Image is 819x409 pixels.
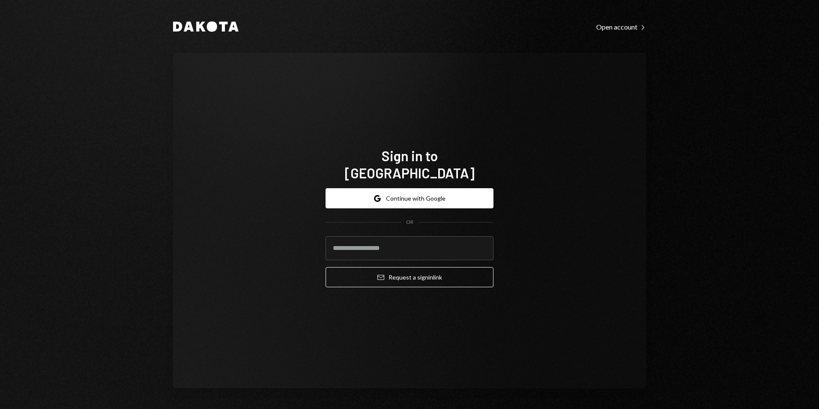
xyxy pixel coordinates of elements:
[326,147,493,181] h1: Sign in to [GEOGRAPHIC_DATA]
[596,23,646,31] div: Open account
[596,22,646,31] a: Open account
[326,188,493,208] button: Continue with Google
[326,267,493,287] button: Request a signinlink
[406,219,413,226] div: OR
